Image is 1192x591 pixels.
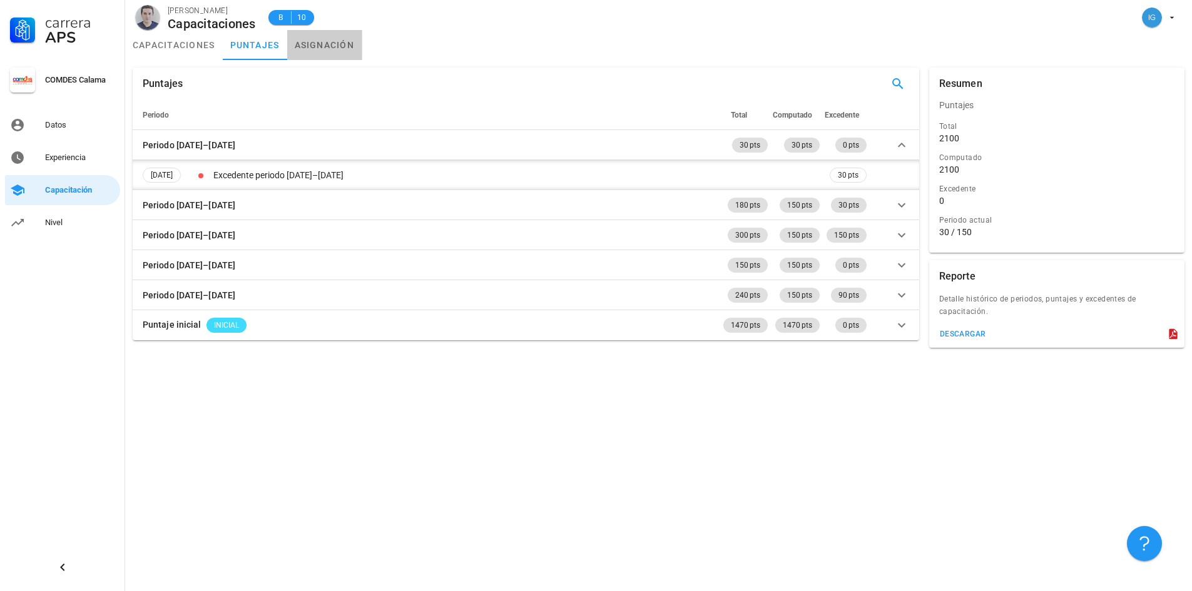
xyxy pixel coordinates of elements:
span: 10 [297,11,307,24]
a: Nivel [5,208,120,238]
span: Total [731,111,747,119]
span: Excedente [825,111,859,119]
span: 150 pts [787,258,812,273]
th: Total [721,100,770,130]
span: 0 pts [843,138,859,153]
span: Periodo [143,111,169,119]
div: Resumen [939,68,982,100]
span: Computado [773,111,812,119]
th: Periodo [133,100,721,130]
span: 30 pts [740,138,760,153]
span: 300 pts [735,228,760,243]
th: Excedente [822,100,869,130]
div: Periodo [DATE]–[DATE] [143,198,235,212]
span: 90 pts [838,288,859,303]
div: Capacitación [45,185,115,195]
span: B [276,11,286,24]
span: 180 pts [735,198,760,213]
a: Experiencia [5,143,120,173]
div: 0 [939,195,944,206]
a: asignación [287,30,362,60]
span: 30 pts [838,198,859,213]
td: Excedente periodo [DATE]–[DATE] [211,160,827,190]
div: Puntaje inicial [143,318,201,331]
div: Reporte [939,260,976,293]
th: Computado [770,100,822,130]
span: 0 pts [843,318,859,333]
div: Datos [45,120,115,130]
div: Periodo [DATE]–[DATE] [143,138,235,152]
span: 150 pts [787,228,812,243]
div: COMDES Calama [45,75,115,85]
a: capacitaciones [125,30,223,60]
div: descargar [939,330,986,338]
div: APS [45,30,115,45]
div: Capacitaciones [168,17,256,31]
span: [DATE] [151,168,173,182]
div: Detalle histórico de periodos, puntajes y excedentes de capacitación. [929,293,1184,325]
span: INICIAL [214,318,239,333]
span: 1470 pts [783,318,812,333]
div: 2100 [939,164,959,175]
span: 150 pts [787,288,812,303]
div: Nivel [45,218,115,228]
div: Total [939,120,1174,133]
a: puntajes [223,30,287,60]
div: Puntajes [929,90,1184,120]
div: Puntajes [143,68,183,100]
span: 0 pts [843,258,859,273]
div: Periodo [DATE]–[DATE] [143,288,235,302]
div: Excedente [939,183,1174,195]
span: 30 pts [792,138,812,153]
div: 30 / 150 [939,226,1174,238]
div: Periodo [DATE]–[DATE] [143,258,235,272]
div: [PERSON_NAME] [168,4,256,17]
span: 150 pts [834,228,859,243]
span: 30 pts [838,168,858,182]
a: Capacitación [5,175,120,205]
div: Periodo [DATE]–[DATE] [143,228,235,242]
div: avatar [135,5,160,30]
div: avatar [1142,8,1162,28]
span: 1470 pts [731,318,760,333]
div: 2100 [939,133,959,144]
div: Carrera [45,15,115,30]
span: 150 pts [787,198,812,213]
div: Experiencia [45,153,115,163]
a: Datos [5,110,120,140]
div: Periodo actual [939,214,1174,226]
button: descargar [934,325,991,343]
span: 240 pts [735,288,760,303]
span: 150 pts [735,258,760,273]
div: Computado [939,151,1174,164]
